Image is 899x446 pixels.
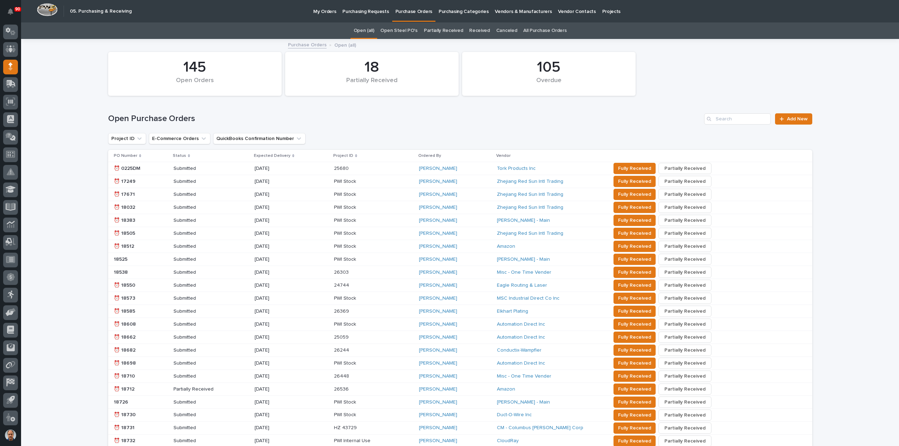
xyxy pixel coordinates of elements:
[334,347,393,353] p: 26244
[658,228,711,239] button: Partially Received
[334,41,356,48] p: Open (all)
[333,152,353,160] p: Project ID
[658,345,711,356] button: Partially Received
[419,360,457,366] a: [PERSON_NAME]
[173,386,232,392] p: Partially Received
[173,244,232,249] p: Submitted
[173,218,232,224] p: Submitted
[658,306,711,317] button: Partially Received
[618,294,651,302] span: Fully Received
[114,334,168,340] p: ⏰ 18662
[114,166,168,172] p: ⏰ 0225DM
[114,308,168,314] p: ⏰ 18585
[114,179,168,185] p: ⏰ 17249
[664,346,706,354] span: Partially Received
[775,113,812,125] a: Add New
[419,179,457,185] a: [PERSON_NAME]
[173,321,232,327] p: Submitted
[419,373,457,379] a: [PERSON_NAME]
[114,321,168,327] p: ⏰ 18608
[334,399,393,405] p: PWI Stock
[618,216,651,225] span: Fully Received
[334,179,393,185] p: PWI Stock
[419,166,457,172] a: [PERSON_NAME]
[618,346,651,354] span: Fully Received
[255,282,313,288] p: [DATE]
[664,216,706,225] span: Partially Received
[114,257,168,262] p: 18525
[419,334,457,340] a: [PERSON_NAME]
[469,22,490,39] a: Received
[658,267,711,278] button: Partially Received
[255,244,313,249] p: [DATE]
[618,372,651,380] span: Fully Received
[419,425,457,431] a: [PERSON_NAME]
[618,424,651,432] span: Fully Received
[255,321,313,327] p: [DATE]
[108,162,812,175] tr: ⏰ 0225DMSubmitted[DATE]25680[PERSON_NAME] Tork Products Inc Fully ReceivedPartially Received
[613,202,656,213] button: Fully Received
[658,189,711,200] button: Partially Received
[658,410,711,421] button: Partially Received
[658,202,711,213] button: Partially Received
[664,229,706,238] span: Partially Received
[664,255,706,264] span: Partially Received
[658,176,711,187] button: Partially Received
[618,203,651,212] span: Fully Received
[334,321,393,327] p: PWI Stock
[334,282,393,288] p: 24744
[114,412,168,418] p: ⏰ 18730
[334,269,393,275] p: 26303
[114,231,168,237] p: ⏰ 18505
[419,282,457,288] a: [PERSON_NAME]
[497,412,532,418] a: Duct-O-Wire Inc
[114,205,168,211] p: ⏰ 18032
[255,373,313,379] p: [DATE]
[664,164,706,173] span: Partially Received
[613,371,656,382] button: Fully Received
[334,386,393,392] p: 26536
[658,371,711,382] button: Partially Received
[419,308,457,314] a: [PERSON_NAME]
[658,293,711,304] button: Partially Received
[613,189,656,200] button: Fully Received
[297,59,447,76] div: 18
[613,267,656,278] button: Fully Received
[114,282,168,288] p: ⏰ 18550
[618,411,651,419] span: Fully Received
[334,166,393,172] p: 25680
[618,164,651,173] span: Fully Received
[613,176,656,187] button: Fully Received
[173,347,232,353] p: Submitted
[108,408,812,421] tr: ⏰ 18730Submitted[DATE]PWI Stock[PERSON_NAME] Duct-O-Wire Inc Fully ReceivedPartially Received
[149,133,210,144] button: E-Commerce Orders
[255,179,313,185] p: [DATE]
[334,231,393,237] p: PWI Stock
[255,347,313,353] p: [DATE]
[664,320,706,328] span: Partially Received
[658,254,711,265] button: Partially Received
[613,332,656,343] button: Fully Received
[704,113,771,125] input: Search
[613,345,656,356] button: Fully Received
[497,269,551,275] a: Misc - One Time Vender
[108,133,146,144] button: Project ID
[173,334,232,340] p: Submitted
[496,22,517,39] a: Canceled
[497,231,563,237] a: Zhejiang Red Sun Intl Trading
[114,218,168,224] p: ⏰ 18383
[114,425,168,431] p: ⏰ 18731
[419,218,457,224] a: [PERSON_NAME]
[658,241,711,252] button: Partially Received
[173,257,232,262] p: Submitted
[173,152,186,160] p: Status
[173,360,232,366] p: Submitted
[380,22,417,39] a: Open Steel PO's
[497,218,550,224] a: [PERSON_NAME] - Main
[419,399,457,405] a: [PERSON_NAME]
[658,332,711,343] button: Partially Received
[497,438,519,444] a: CloudRay
[618,268,651,277] span: Fully Received
[497,179,563,185] a: Zhejiang Red Sun Intl Trading
[173,308,232,314] p: Submitted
